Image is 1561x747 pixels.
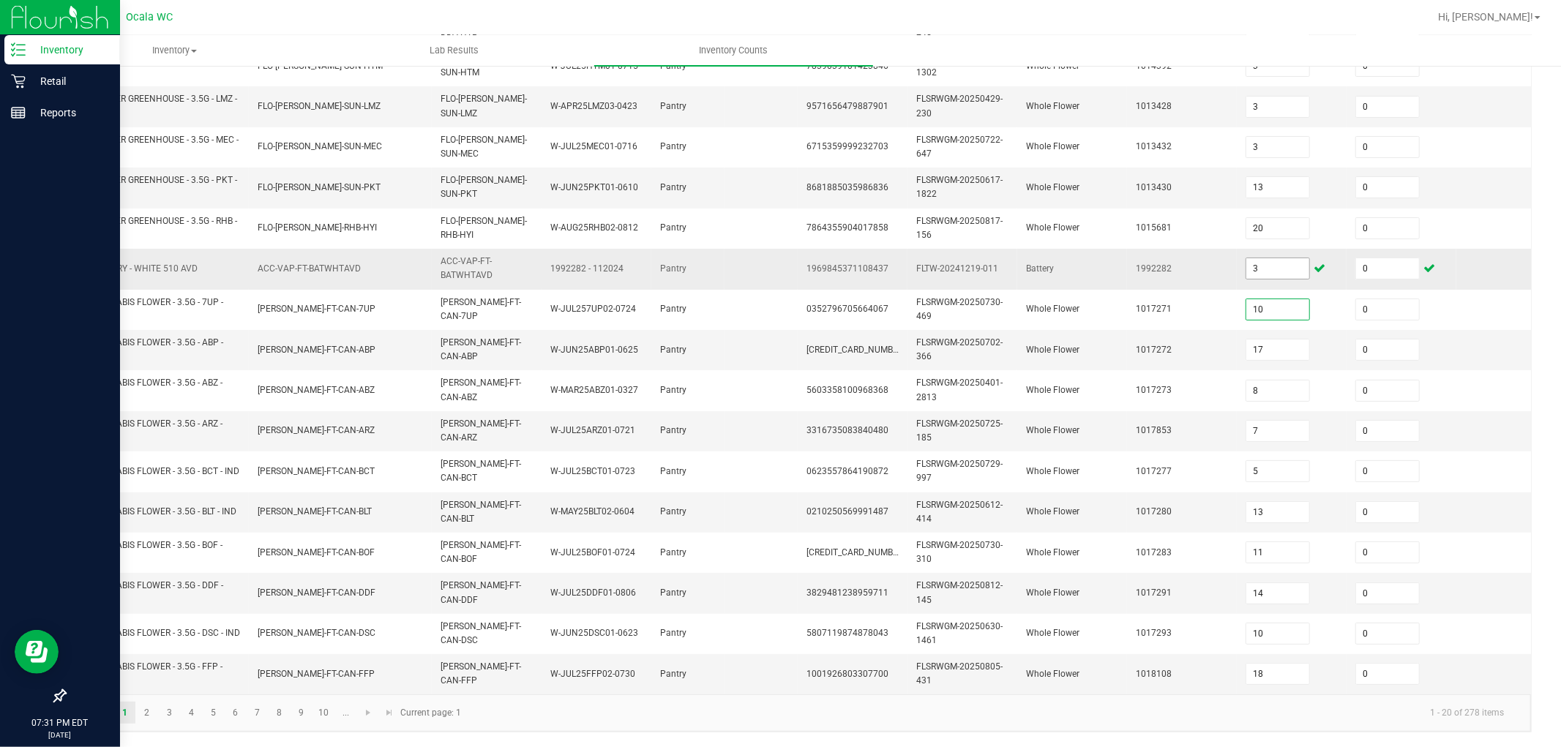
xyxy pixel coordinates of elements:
a: Page 6 [225,702,246,724]
span: 1013432 [1136,141,1172,151]
span: FLO-[PERSON_NAME]-SUN-HTM [258,61,383,71]
span: [PERSON_NAME]-FT-CAN-7UP [441,297,521,321]
span: Hi, [PERSON_NAME]! [1438,11,1533,23]
span: W-MAY25BLT02-0604 [550,506,634,517]
span: FLSRWGM-20250817-156 [916,216,1003,240]
span: 7864355904017858 [806,222,888,233]
a: Page 7 [247,702,268,724]
span: Battery [1026,263,1054,274]
a: Page 4 [181,702,202,724]
span: FD - FLOWER GREENHOUSE - 3.5G - PKT - HYI [75,175,237,199]
p: [DATE] [7,729,113,740]
span: 6715359999232703 [806,141,888,151]
a: Go to the last page [379,702,400,724]
span: W-JUN25PKT01-0610 [550,182,638,192]
span: 1017291 [1136,588,1172,598]
span: Pantry [660,61,686,71]
span: Lab Results [410,44,498,57]
span: FLSRWGM-20250630-1461 [916,621,1003,645]
span: FT - CANNABIS FLOWER - 3.5G - DDF - HYB [75,580,223,604]
span: FLO-[PERSON_NAME]-RHB-HYI [258,222,377,233]
span: 1013430 [1136,182,1172,192]
span: Pantry [660,466,686,476]
span: 1017853 [1136,425,1172,435]
a: Inventory Counts [594,35,874,66]
span: W-JUL25MEC01-0716 [550,141,637,151]
span: [PERSON_NAME]-FT-CAN-DSC [258,628,375,638]
span: FLO-[PERSON_NAME]-SUN-PKT [441,175,527,199]
span: FLO-[PERSON_NAME]-RHB-HYI [441,216,527,240]
span: FT - CANNABIS FLOWER - 3.5G - FFP - HYB [75,661,222,686]
a: Page 1 [114,702,135,724]
span: 0352796705664067 [806,304,888,314]
span: FT - CANNABIS FLOWER - 3.5G - 7UP - HYB [75,297,223,321]
span: Pantry [660,141,686,151]
span: 5603358100968368 [806,385,888,395]
span: 1017273 [1136,385,1172,395]
span: 0210250569991487 [806,506,888,517]
span: [CREDIT_CARD_NUMBER] [806,345,905,355]
span: Pantry [660,182,686,192]
span: [PERSON_NAME]-FT-CAN-ARZ [258,425,375,435]
span: FLTW-20241219-011 [916,263,998,274]
span: W-JUL25BOF01-0724 [550,547,635,558]
span: Pantry [660,263,686,274]
span: FLSRWGM-20250730-310 [916,540,1003,564]
span: Go to the last page [384,707,396,718]
span: FLSRWGM-20250401-2813 [916,378,1003,402]
span: Whole Flower [1026,385,1079,395]
span: FLSRWGM-20250702-366 [916,337,1003,361]
span: W-JUN25DSC01-0623 [550,628,638,638]
span: W-JUN25ABP01-0625 [550,345,638,355]
span: Pantry [660,628,686,638]
span: W-JUL25DDF01-0806 [550,588,636,598]
span: W-JUL25HTM01-0715 [550,61,638,71]
span: Pantry [660,304,686,314]
span: [PERSON_NAME]-FT-CAN-BOF [258,547,375,558]
span: Pantry [660,385,686,395]
span: [PERSON_NAME]-FT-CAN-ABZ [258,385,375,395]
span: [PERSON_NAME]-FT-CAN-ABP [258,345,375,355]
span: Whole Flower [1026,61,1079,71]
span: W-JUL25FFP02-0730 [550,669,635,679]
span: FT - CANNABIS FLOWER - 3.5G - ABP - HYB [75,337,223,361]
a: Page 8 [269,702,290,724]
span: 1001926803307700 [806,669,888,679]
span: FD - FLOWER GREENHOUSE - 3.5G - MEC - HYS [75,135,239,159]
span: Whole Flower [1026,182,1079,192]
span: [PERSON_NAME]-FT-CAN-FFP [258,669,375,679]
span: FT - CANNABIS FLOWER - 3.5G - BCT - IND [75,466,239,476]
span: 1017277 [1136,466,1172,476]
span: Pantry [660,588,686,598]
span: 8681885035986836 [806,182,888,192]
kendo-pager-info: 1 - 20 of 278 items [470,701,1516,725]
span: Go to the next page [362,707,374,718]
span: FLSRWGM-20250812-145 [916,580,1003,604]
span: FT - CANNABIS FLOWER - 3.5G - BOF - HYB [75,540,222,564]
span: [PERSON_NAME]-FT-CAN-BCT [441,459,521,483]
span: FLO-[PERSON_NAME]-SUN-LMZ [258,101,381,111]
span: Whole Flower [1026,425,1079,435]
span: Whole Flower [1026,588,1079,598]
span: [PERSON_NAME]-FT-CAN-ABP [441,337,521,361]
span: FLO-[PERSON_NAME]-SUN-MEC [441,135,527,159]
span: 1013428 [1136,101,1172,111]
span: FLSRWGM-20250612-414 [916,500,1003,524]
span: [PERSON_NAME]-FT-CAN-DDF [258,588,375,598]
span: Pantry [660,101,686,111]
span: Inventory Counts [680,44,788,57]
span: Pantry [660,669,686,679]
span: FLSRWGM-20250725-185 [916,418,1003,443]
span: FT - CANNABIS FLOWER - 3.5G - DSC - IND [75,628,240,638]
span: FT - CANNABIS FLOWER - 3.5G - ABZ - HYB [75,378,222,402]
span: Pantry [660,222,686,233]
kendo-pager: Current page: 1 [65,694,1531,732]
span: FT - CANNABIS FLOWER - 3.5G - BLT - IND [75,506,236,517]
a: Page 11 [335,702,356,724]
span: 1017293 [1136,628,1172,638]
span: Whole Flower [1026,141,1079,151]
span: [PERSON_NAME]-FT-CAN-BCT [258,466,375,476]
span: Whole Flower [1026,304,1079,314]
span: 1018108 [1136,669,1172,679]
span: Ocala WC [126,11,173,23]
